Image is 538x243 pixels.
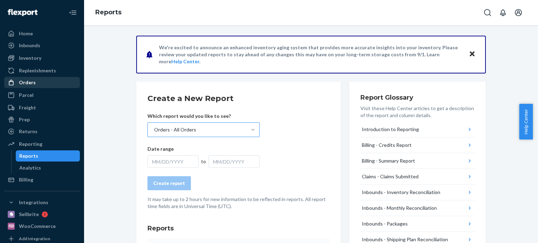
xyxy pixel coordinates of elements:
[4,52,80,64] a: Inventory
[19,104,36,111] div: Freight
[360,216,475,232] button: Inbounds - Packages
[4,90,80,101] a: Parcel
[19,128,37,135] div: Returns
[4,138,80,150] a: Reporting
[154,126,196,133] div: Orders - All Orders
[147,196,330,210] p: It may take up to 2 hours for new information to be reflected in reports. All report time fields ...
[519,104,533,140] button: Help Center
[19,92,34,99] div: Parcel
[19,42,40,49] div: Inbounds
[4,174,80,185] a: Billing
[360,200,475,216] button: Inbounds - Monthly Reconciliation
[16,162,80,173] a: Analytics
[153,180,185,187] div: Create report
[19,141,42,148] div: Reporting
[19,223,56,230] div: WooCommerce
[199,158,209,165] div: to
[468,49,477,59] button: Close
[4,114,80,125] a: Prep
[19,236,50,242] div: Add Integration
[147,155,199,168] div: MM/DD/YYYY
[362,205,437,212] div: Inbounds - Monthly Reconciliation
[362,142,412,149] div: Billing - Credits Report
[208,155,260,168] div: MM/DD/YYYY
[19,67,56,74] div: Replenishments
[4,126,80,137] a: Returns
[4,197,80,208] button: Integrations
[362,157,415,164] div: Billing - Summary Report
[4,77,80,88] a: Orders
[362,189,440,196] div: Inbounds - Inventory Reconciliation
[4,40,80,51] a: Inbounds
[95,8,122,16] a: Reports
[147,176,191,190] button: Create report
[4,221,80,232] a: WooCommerce
[19,152,38,159] div: Reports
[360,105,475,119] p: Visit these Help Center articles to get a description of the report and column details.
[171,58,199,64] a: Help Center
[19,199,48,206] div: Integrations
[147,224,330,233] h3: Reports
[481,6,495,20] button: Open Search Box
[511,6,525,20] button: Open account menu
[147,113,260,120] p: Which report would you like to see?
[90,2,127,23] ol: breadcrumbs
[360,122,475,137] button: Introduction to Reporting
[362,126,419,133] div: Introduction to Reporting
[66,6,80,20] button: Close Navigation
[4,28,80,39] a: Home
[362,220,408,227] div: Inbounds - Packages
[496,6,510,20] button: Open notifications
[159,44,462,65] p: We're excited to announce an enhanced inventory aging system that provides more accurate insights...
[362,236,448,243] div: Inbounds - Shipping Plan Reconciliation
[360,93,475,102] h3: Report Glossary
[147,93,330,104] h2: Create a New Report
[360,169,475,185] button: Claims - Claims Submitted
[19,164,41,171] div: Analytics
[4,209,80,220] a: Sellbrite
[19,116,30,123] div: Prep
[19,211,39,218] div: Sellbrite
[4,235,80,243] a: Add Integration
[16,150,80,162] a: Reports
[4,65,80,76] a: Replenishments
[19,79,36,86] div: Orders
[4,102,80,113] a: Freight
[360,185,475,200] button: Inbounds - Inventory Reconciliation
[360,137,475,153] button: Billing - Credits Report
[362,173,419,180] div: Claims - Claims Submitted
[19,30,33,37] div: Home
[19,176,33,183] div: Billing
[147,145,260,152] p: Date range
[8,9,37,16] img: Flexport logo
[19,55,41,62] div: Inventory
[360,153,475,169] button: Billing - Summary Report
